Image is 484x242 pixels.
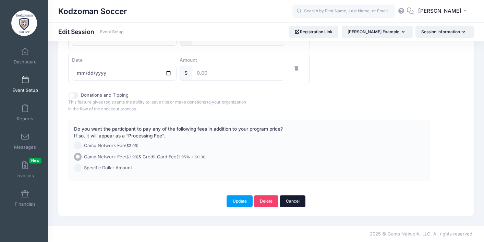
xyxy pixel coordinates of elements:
a: InvoicesNew [9,158,41,182]
span: New [29,158,41,164]
button: Session Information [415,26,474,38]
h1: Kodzoman Soccer [58,3,127,19]
input: Specific Dollar Amount [74,164,82,172]
label: Donations and Tipping [81,92,129,99]
span: This feature gives registrants the ability to leave tips or make donations to your organization i... [68,99,246,111]
label: Amount [180,57,197,63]
button: [PERSON_NAME] [414,3,474,19]
small: (3.95% + $0.30) [177,155,207,159]
label: Do you want the participant to pay any of the following fees in addition to your program price? I... [74,125,283,140]
small: ($3.99) [125,155,138,159]
span: 2025 © Camp Network, LLC. All rights reserved. [370,231,474,237]
img: Kodzoman Soccer [11,10,37,36]
span: [PERSON_NAME] Example [348,29,399,34]
a: Event Setup [9,72,41,96]
a: Cancel [280,195,305,207]
input: Camp Network Fee($3.99) [74,142,82,149]
input: Search by First Name, Last Name, or Email... [292,4,395,18]
a: Registration Link [289,26,339,38]
button: Update [227,195,253,207]
small: ($3.99) [125,143,138,148]
a: Event Setup [100,29,124,35]
a: Delete [254,195,279,207]
span: Invoices [16,173,34,179]
span: Dashboard [14,59,37,65]
label: Date [72,57,83,63]
input: Camp Network Fee($3.99)& Credit Card Fee(3.95% + $0.30) [74,153,82,161]
span: [PERSON_NAME] [418,7,461,15]
a: Messages [9,129,41,153]
span: Event Setup [12,87,38,93]
a: Dashboard [9,44,41,68]
span: Messages [14,144,36,150]
span: Financials [15,201,36,207]
a: Reports [9,101,41,125]
span: Camp Network Fee [84,142,138,149]
button: [PERSON_NAME] Example [342,26,413,38]
div: $ [180,66,192,81]
input: 0.00 [192,66,284,81]
h1: Edit Session [58,28,124,35]
a: Financials [9,186,41,210]
span: Reports [17,116,33,122]
span: Specific Dollar Amount [84,165,132,171]
span: Camp Network Fee & Credit Card Fee [84,154,207,160]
